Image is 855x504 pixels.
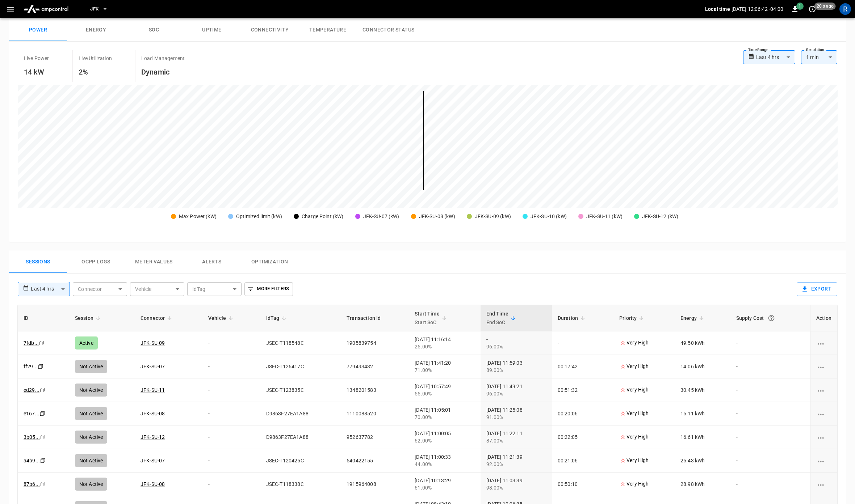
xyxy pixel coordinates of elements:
[341,473,409,496] td: 1915964008
[24,458,40,463] a: a4b9...
[619,363,649,370] p: Very High
[486,477,546,491] div: [DATE] 11:03:39
[619,433,649,441] p: Very High
[552,402,613,425] td: 00:20:06
[341,378,409,402] td: 1348201583
[531,213,567,220] div: JFK-SU-10 (kW)
[415,437,474,444] div: 62.00%
[675,449,730,473] td: 25.43 kWh
[816,363,831,370] div: charging session options
[415,309,440,327] div: Start Time
[730,473,810,496] td: -
[236,213,282,220] div: Optimized limit (kW)
[260,378,341,402] td: JSEC-T123835C
[415,309,449,327] span: Start TimeStart SoC
[24,434,40,440] a: 3b05...
[797,282,837,296] button: Export
[486,430,546,444] div: [DATE] 11:22:11
[730,425,810,449] td: -
[75,360,108,373] div: Not Active
[341,402,409,425] td: 1110088520
[125,250,183,274] button: Meter Values
[415,359,474,374] div: [DATE] 11:41:20
[675,378,730,402] td: 30.45 kWh
[39,433,47,441] div: copy
[415,367,474,374] div: 71.00%
[38,339,46,347] div: copy
[486,414,546,421] div: 91.00%
[415,477,474,491] div: [DATE] 10:13:29
[341,331,409,355] td: 1905839754
[24,66,49,78] h6: 14 kW
[67,250,125,274] button: Ocpp logs
[415,336,474,350] div: [DATE] 11:16:14
[260,449,341,473] td: JSEC-T120425C
[183,250,241,274] button: Alerts
[141,481,165,487] a: JFK-SU-08
[341,355,409,378] td: 779493432
[486,484,546,491] div: 98.00%
[260,473,341,496] td: JSEC-T118338C
[475,213,511,220] div: JFK-SU-09 (kW)
[415,414,474,421] div: 70.00%
[765,312,778,325] button: The cost of your charging session based on your supply rates
[241,250,299,274] button: Optimization
[486,309,508,327] div: End Time
[486,309,518,327] span: End TimeEnd SoC
[24,481,40,487] a: 87b6...
[619,386,649,394] p: Very High
[141,66,185,78] h6: Dynamic
[18,305,69,331] th: ID
[552,378,613,402] td: 00:51:32
[202,355,260,378] td: -
[586,213,623,220] div: JFK-SU-11 (kW)
[816,457,831,464] div: charging session options
[75,314,103,322] span: Session
[552,355,613,378] td: 00:17:42
[39,480,47,488] div: copy
[39,386,46,394] div: copy
[675,425,730,449] td: 16.61 kWh
[619,410,649,417] p: Very High
[141,55,185,62] p: Load Management
[552,473,613,496] td: 00:50:10
[141,411,165,416] a: JFK-SU-08
[39,457,47,465] div: copy
[202,449,260,473] td: -
[619,339,649,347] p: Very High
[179,213,217,220] div: Max Power (kW)
[486,453,546,468] div: [DATE] 11:21:39
[37,363,45,370] div: copy
[675,402,730,425] td: 15.11 kWh
[24,364,38,369] a: ff29...
[39,410,46,418] div: copy
[302,213,344,220] div: Charge Point (kW)
[415,318,440,327] p: Start SoC
[816,433,831,441] div: charging session options
[619,314,646,322] span: Priority
[202,402,260,425] td: -
[552,331,613,355] td: -
[75,407,108,420] div: Not Active
[24,411,39,416] a: e167...
[415,484,474,491] div: 61.00%
[558,314,587,322] span: Duration
[183,18,241,42] button: Uptime
[9,18,67,42] button: Power
[486,406,546,421] div: [DATE] 11:25:08
[415,383,474,397] div: [DATE] 10:57:49
[675,473,730,496] td: 28.98 kWh
[415,430,474,444] div: [DATE] 11:00:05
[816,386,831,394] div: charging session options
[75,384,108,397] div: Not Active
[415,390,474,397] div: 55.00%
[260,402,341,425] td: D9863F27EA1A88
[810,305,837,331] th: Action
[241,18,299,42] button: Connectivity
[141,340,165,346] a: JFK-SU-09
[75,336,98,350] div: Active
[260,355,341,378] td: JSEC-T126417C
[341,449,409,473] td: 540422155
[486,461,546,468] div: 92.00%
[730,378,810,402] td: -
